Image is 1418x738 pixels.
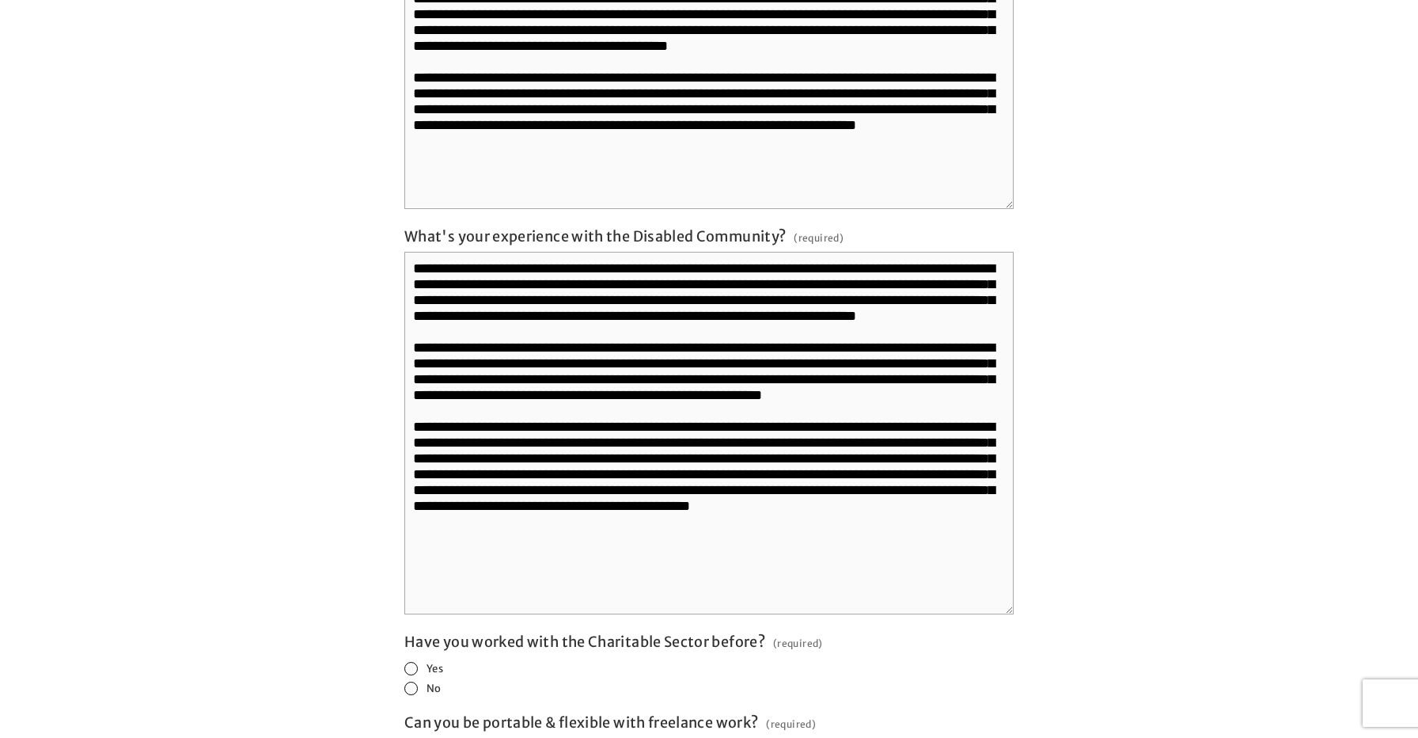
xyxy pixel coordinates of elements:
[766,713,816,735] span: (required)
[794,227,844,249] span: (required)
[427,682,442,695] span: No
[404,227,786,245] span: What's your experience with the Disabled Community?
[427,662,443,675] span: Yes
[404,713,758,732] span: Can you be portable & flexible with freelance work?
[773,633,823,654] span: (required)
[404,633,765,651] span: Have you worked with the Charitable Sector before?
